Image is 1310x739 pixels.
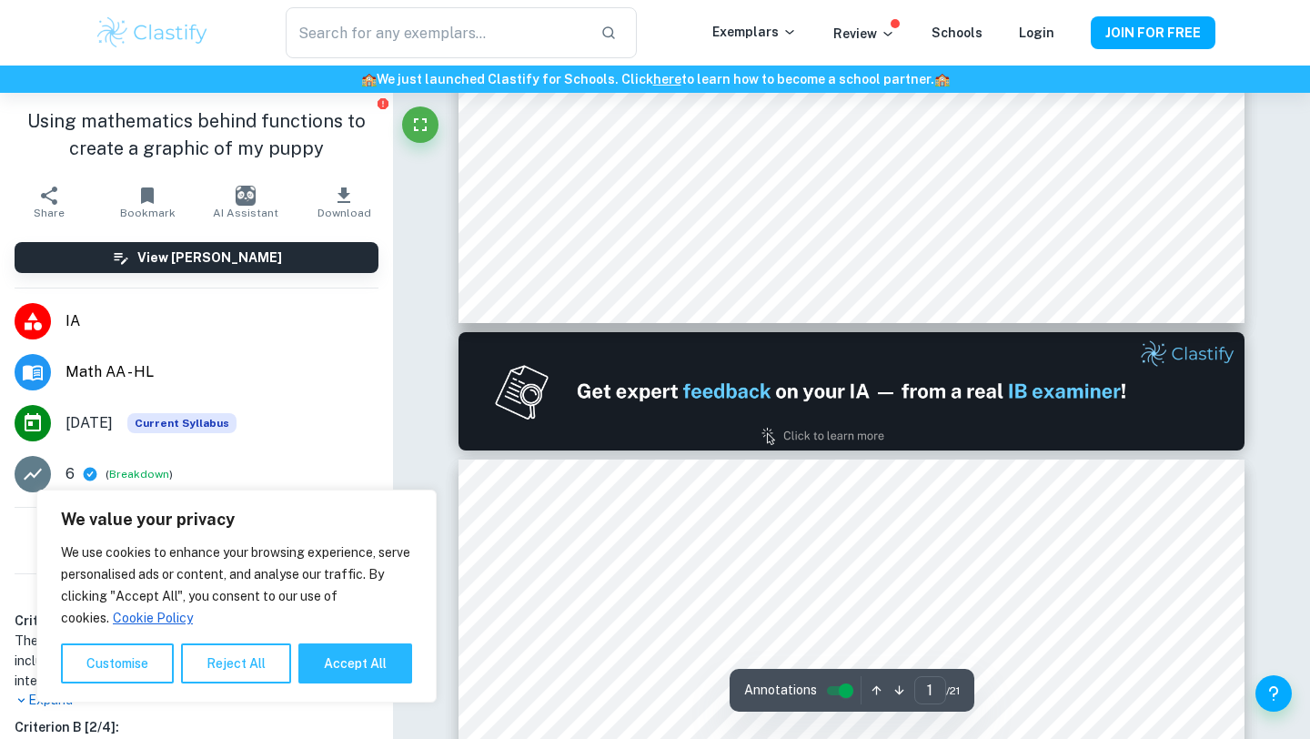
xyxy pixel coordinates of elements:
span: AI Assistant [213,207,278,219]
p: Review [833,24,895,44]
div: This exemplar is based on the current syllabus. Feel free to refer to it for inspiration/ideas wh... [127,413,237,433]
h6: Criterion A [ 3 / 4 ]: [15,611,378,631]
h1: The student's work is well-organized, with clear sections including introduction, body, and concl... [15,631,378,691]
input: Search for any exemplars... [286,7,586,58]
h6: We just launched Clastify for Schools. Click to learn how to become a school partner. [4,69,1306,89]
span: IA [65,310,378,332]
h6: Criterion B [ 2 / 4 ]: [15,717,378,737]
button: AI Assistant [196,177,295,228]
button: Report issue [376,96,389,110]
h6: Examiner's summary [7,582,386,603]
a: here [653,72,681,86]
a: Cookie Policy [112,610,194,626]
span: Download [317,207,371,219]
button: Breakdown [109,466,169,482]
button: JOIN FOR FREE [1091,16,1215,49]
button: Accept All [298,643,412,683]
img: Clastify logo [95,15,210,51]
span: ( ) [106,466,173,483]
span: [DATE] [65,412,113,434]
button: Fullscreen [402,106,438,143]
button: Download [295,177,393,228]
span: Annotations [744,681,817,700]
h6: View [PERSON_NAME] [137,248,282,268]
span: / 21 [946,683,960,699]
a: Login [1019,25,1054,40]
span: Math AA - HL [65,361,378,383]
p: Expand [15,691,378,710]
button: Bookmark [98,177,196,228]
img: AI Assistant [236,186,256,206]
button: View [PERSON_NAME] [15,242,378,273]
span: 🏫 [361,72,377,86]
img: Ad [458,332,1244,450]
p: 6 [65,463,75,485]
span: 🏫 [934,72,950,86]
button: Reject All [181,643,291,683]
span: Share [34,207,65,219]
h1: Using mathematics behind functions to create a graphic of my puppy [15,107,378,162]
span: Bookmark [120,207,176,219]
p: We value your privacy [61,509,412,531]
p: We use cookies to enhance your browsing experience, serve personalised ads or content, and analys... [61,542,412,629]
span: Current Syllabus [127,413,237,433]
button: Help and Feedback [1255,675,1292,712]
div: We value your privacy [36,490,437,703]
a: Schools [932,25,982,40]
p: Exemplars [712,22,797,42]
button: Customise [61,643,174,683]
